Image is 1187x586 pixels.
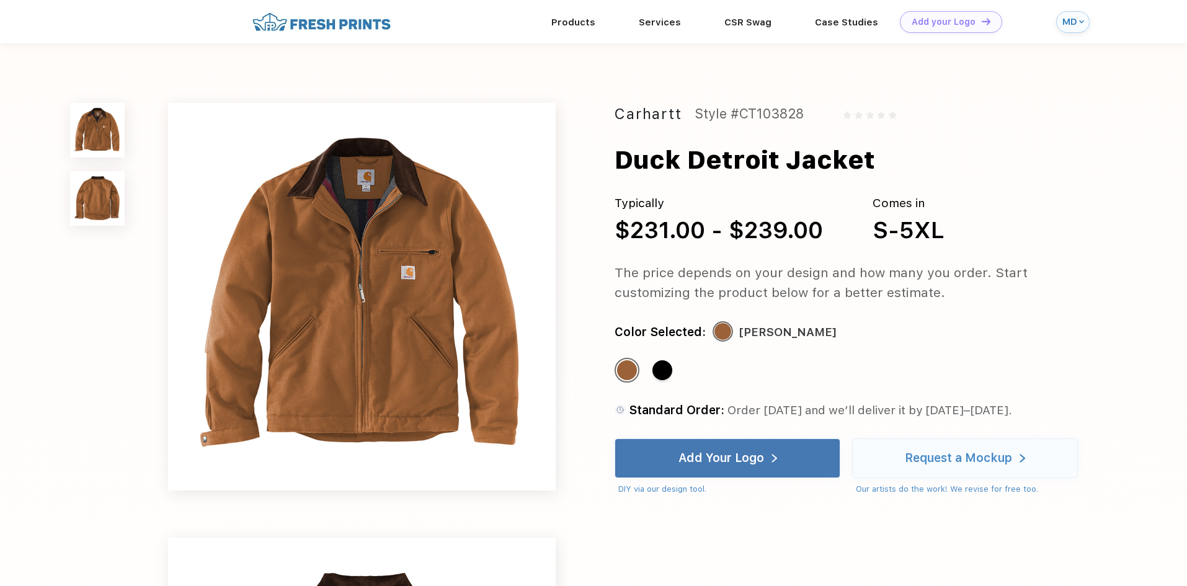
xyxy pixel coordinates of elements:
div: S-5XL [873,213,945,247]
div: $231.00 - $239.00 [615,213,823,247]
div: Duck Detroit Jacket [615,141,875,179]
img: fo%20logo%202.webp [249,11,394,33]
span: Standard Order: [629,403,724,417]
img: func=resize&h=100 [70,171,125,226]
img: arrow_down_blue.svg [1079,19,1084,24]
img: gray_star.svg [855,111,862,118]
div: Carhartt [615,103,682,125]
div: Add Your Logo [678,452,764,464]
img: DT [982,18,990,25]
img: white arrow [1020,454,1025,463]
img: standard order [615,404,626,415]
img: white arrow [771,454,777,463]
div: Black [652,360,672,380]
div: Style #CT103828 [695,103,804,125]
div: [PERSON_NAME] [739,322,837,342]
div: Add your Logo [912,17,976,27]
div: Our artists do the work! We revise for free too. [856,483,1078,495]
div: Request a Mockup [905,452,1012,464]
span: Order [DATE] and we’ll deliver it by [DATE]–[DATE]. [727,403,1012,417]
a: Products [551,17,595,28]
img: func=resize&h=640 [168,103,556,491]
a: Services [639,17,681,28]
img: func=resize&h=100 [70,103,125,158]
div: DIY via our design tool. [618,483,840,495]
div: MD [1062,17,1076,27]
div: Color Selected: [615,322,706,342]
img: gray_star.svg [889,111,896,118]
div: Comes in [873,195,945,213]
div: The price depends on your design and how many you order. Start customizing the product below for ... [615,263,1101,303]
div: Carhartt Brown [617,360,637,380]
div: Typically [615,195,823,213]
img: gray_star.svg [878,111,885,118]
a: CSR Swag [724,17,771,28]
img: gray_star.svg [843,111,851,118]
img: gray_star.svg [866,111,874,118]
